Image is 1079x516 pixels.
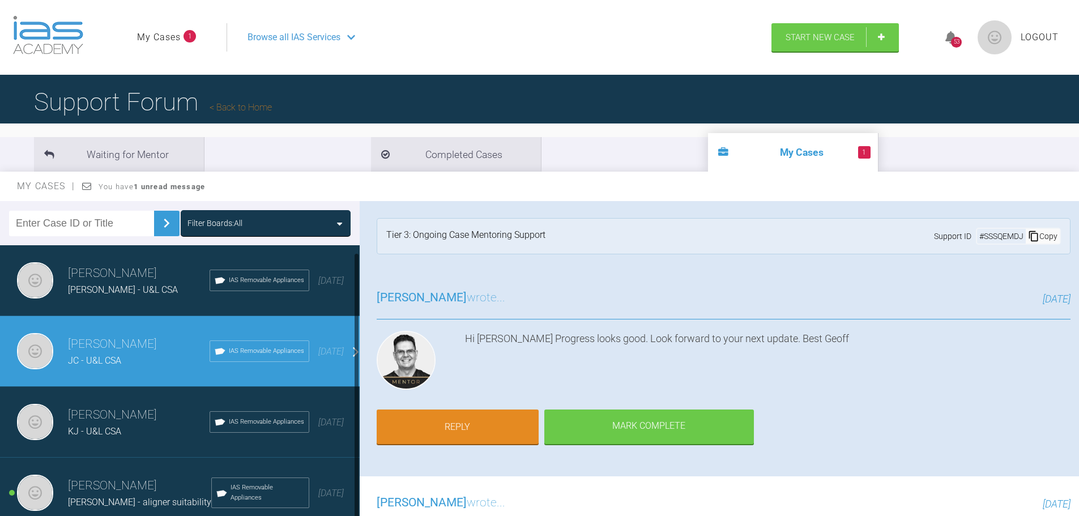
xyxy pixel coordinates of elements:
li: Completed Cases [371,137,541,172]
span: You have [99,182,206,191]
h3: [PERSON_NAME] [68,476,211,496]
span: [DATE] [1043,293,1071,305]
span: [DATE] [318,275,344,286]
span: Browse all IAS Services [248,30,340,45]
div: Copy [1026,229,1060,244]
img: chevronRight.28bd32b0.svg [157,214,176,232]
h1: Support Forum [34,82,272,122]
span: 1 [184,30,196,42]
img: Katrina Leslie [17,333,53,369]
span: IAS Removable Appliances [231,483,304,503]
img: logo-light.3e3ef733.png [13,16,83,54]
strong: 1 unread message [134,182,205,191]
div: # SSSQEMDJ [977,230,1026,242]
a: Start New Case [771,23,899,52]
span: IAS Removable Appliances [229,275,304,285]
div: Mark Complete [544,410,754,445]
span: Support ID [934,230,971,242]
span: 1 [858,146,871,159]
h3: wrote... [377,288,505,308]
span: [PERSON_NAME] - U&L CSA [68,284,178,295]
img: profile.png [978,20,1012,54]
img: Katrina Leslie [17,404,53,440]
h3: [PERSON_NAME] [68,406,210,425]
img: Katrina Leslie [17,262,53,298]
div: Hi [PERSON_NAME] Progress looks good. Look forward to your next update. Best Geoff [465,331,1071,394]
div: 53 [951,37,962,48]
li: My Cases [708,133,878,172]
span: KJ - U&L CSA [68,426,121,437]
h3: [PERSON_NAME] [68,335,210,354]
span: [DATE] [318,346,344,357]
span: JC - U&L CSA [68,355,121,366]
div: Filter Boards: All [187,217,242,229]
a: Logout [1021,30,1059,45]
span: Start New Case [786,32,855,42]
span: [DATE] [1043,498,1071,510]
img: Katrina Leslie [17,475,53,511]
h3: wrote... [377,493,505,513]
span: IAS Removable Appliances [229,417,304,427]
a: Reply [377,410,539,445]
h3: [PERSON_NAME] [68,264,210,283]
span: [DATE] [318,488,344,498]
span: [PERSON_NAME] - aligner suitability [68,497,211,508]
img: Geoff Stone [377,331,436,390]
span: IAS Removable Appliances [229,346,304,356]
li: Waiting for Mentor [34,137,204,172]
div: Tier 3: Ongoing Case Mentoring Support [386,228,545,245]
span: [PERSON_NAME] [377,496,467,509]
a: My Cases [137,30,181,45]
span: [PERSON_NAME] [377,291,467,304]
span: [DATE] [318,417,344,428]
input: Enter Case ID or Title [9,211,154,236]
a: Back to Home [210,102,272,113]
span: My Cases [17,181,75,191]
